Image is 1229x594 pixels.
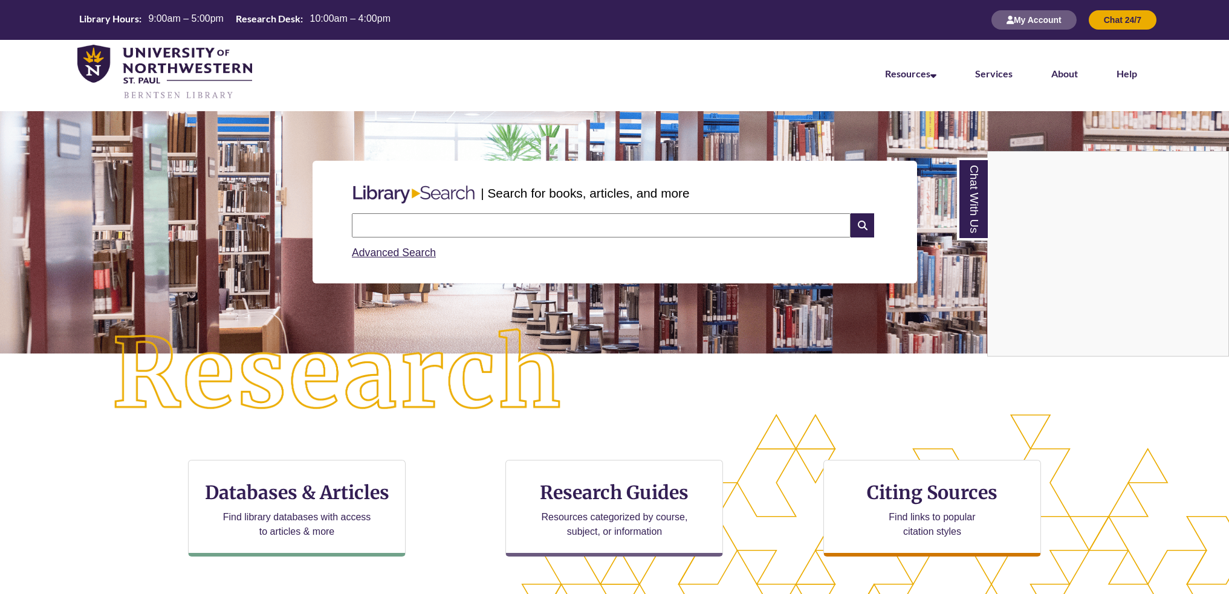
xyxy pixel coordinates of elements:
a: About [1051,68,1078,79]
a: Chat With Us [957,158,988,241]
iframe: Chat Widget [988,152,1228,356]
a: Services [975,68,1013,79]
img: UNWSP Library Logo [77,45,252,100]
a: Help [1117,68,1137,79]
div: Chat With Us [987,151,1229,357]
a: Resources [885,68,936,79]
